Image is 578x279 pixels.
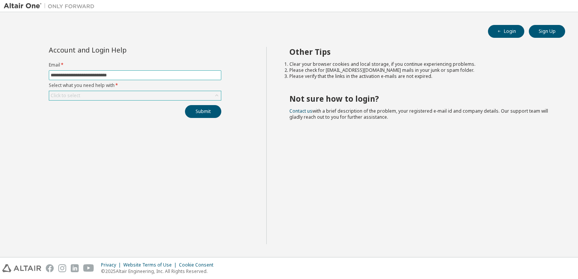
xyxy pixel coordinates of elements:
[123,262,179,268] div: Website Terms of Use
[49,47,187,53] div: Account and Login Help
[289,94,552,104] h2: Not sure how to login?
[101,268,218,274] p: © 2025 Altair Engineering, Inc. All Rights Reserved.
[289,108,548,120] span: with a brief description of the problem, your registered e-mail id and company details. Our suppo...
[101,262,123,268] div: Privacy
[51,93,80,99] div: Click to select
[289,47,552,57] h2: Other Tips
[46,264,54,272] img: facebook.svg
[289,73,552,79] li: Please verify that the links in the activation e-mails are not expired.
[529,25,565,38] button: Sign Up
[58,264,66,272] img: instagram.svg
[71,264,79,272] img: linkedin.svg
[49,82,221,88] label: Select what you need help with
[179,262,218,268] div: Cookie Consent
[289,61,552,67] li: Clear your browser cookies and local storage, if you continue experiencing problems.
[289,108,312,114] a: Contact us
[4,2,98,10] img: Altair One
[83,264,94,272] img: youtube.svg
[185,105,221,118] button: Submit
[289,67,552,73] li: Please check for [EMAIL_ADDRESS][DOMAIN_NAME] mails in your junk or spam folder.
[49,91,221,100] div: Click to select
[49,62,221,68] label: Email
[2,264,41,272] img: altair_logo.svg
[488,25,524,38] button: Login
